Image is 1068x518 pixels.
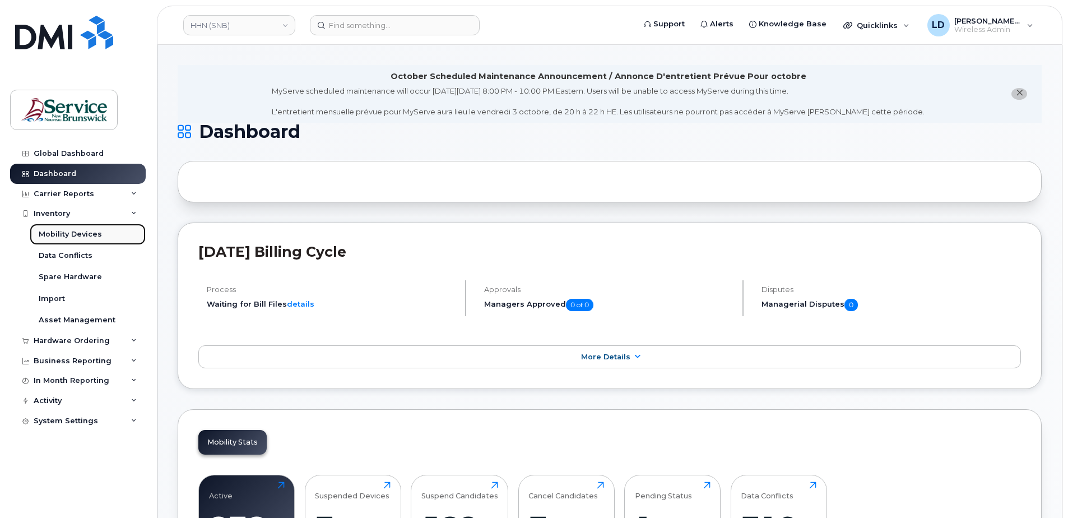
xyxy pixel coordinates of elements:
li: Waiting for Bill Files [207,299,456,309]
h5: Managers Approved [484,299,733,311]
h4: Process [207,285,456,294]
div: Active [209,482,233,500]
div: Suspend Candidates [421,482,498,500]
button: close notification [1011,88,1027,100]
span: 0 of 0 [566,299,593,311]
span: More Details [581,353,630,361]
a: details [287,299,314,308]
div: Suspended Devices [315,482,389,500]
div: MyServe scheduled maintenance will occur [DATE][DATE] 8:00 PM - 10:00 PM Eastern. Users will be u... [272,86,925,117]
span: 0 [844,299,858,311]
h4: Disputes [761,285,1021,294]
div: Cancel Candidates [528,482,598,500]
h2: [DATE] Billing Cycle [198,243,1021,260]
div: Data Conflicts [741,482,793,500]
h4: Approvals [484,285,733,294]
span: Dashboard [199,123,300,140]
h5: Managerial Disputes [761,299,1021,311]
div: October Scheduled Maintenance Announcement / Annonce D'entretient Prévue Pour octobre [391,71,806,82]
div: Pending Status [635,482,692,500]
